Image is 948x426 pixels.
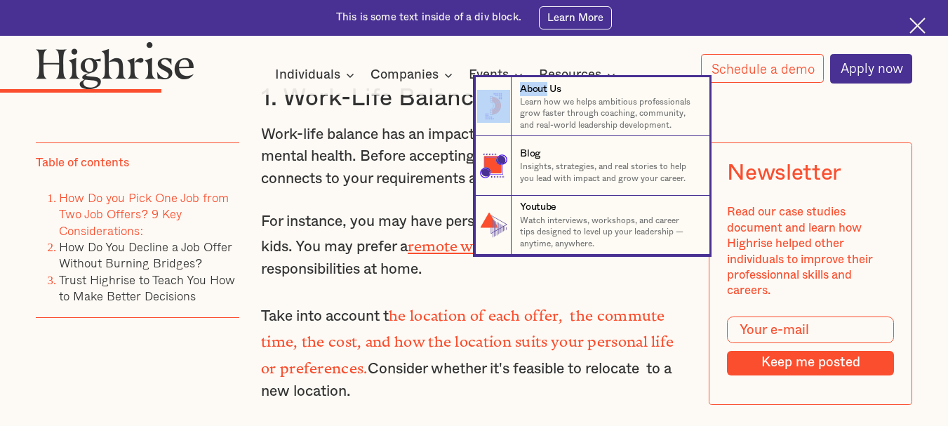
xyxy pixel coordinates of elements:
[475,136,709,195] a: BlogInsights, strategies, and real stories to help you lead with impact and grow your career.
[475,196,709,255] a: YoutubeWatch interviews, workshops, and career tips designed to level up your leadership — anytim...
[909,18,926,34] img: Cross icon
[275,67,340,84] div: Individuals
[469,67,527,84] div: Events
[539,67,601,84] div: Resources
[701,54,825,83] a: Schedule a demo
[475,77,709,136] a: About UsLearn how we helps ambitious professionals grow faster through coaching, community, and r...
[520,200,556,214] div: Youtube
[370,67,439,84] div: Companies
[727,351,894,375] input: Keep me posted
[539,6,612,29] a: Learn More
[59,270,235,305] a: Trust Highrise to Teach You How to Make Better Decisions
[520,82,561,96] div: About Us
[261,307,674,369] strong: he location of each offer, the commute time, the cost, and how the location suits your personal l...
[520,161,697,184] p: Insights, strategies, and real stories to help you lead with impact and grow your career.
[336,11,521,25] div: This is some text inside of a div block.
[539,67,620,84] div: Resources
[275,67,359,84] div: Individuals
[727,317,894,343] input: Your e-mail
[520,147,540,161] div: Blog
[261,301,687,403] p: Take into account t Consider whether it's feasible to relocate to a new location.
[36,41,194,89] img: Highrise logo
[469,67,509,84] div: Events
[830,54,913,84] a: Apply now
[727,317,894,375] form: Modal Form
[520,215,697,250] p: Watch interviews, workshops, and career tips designed to level up your leadership — anytime, anyw...
[370,67,457,84] div: Companies
[520,96,697,131] p: Learn how we helps ambitious professionals grow faster through coaching, community, and real-worl...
